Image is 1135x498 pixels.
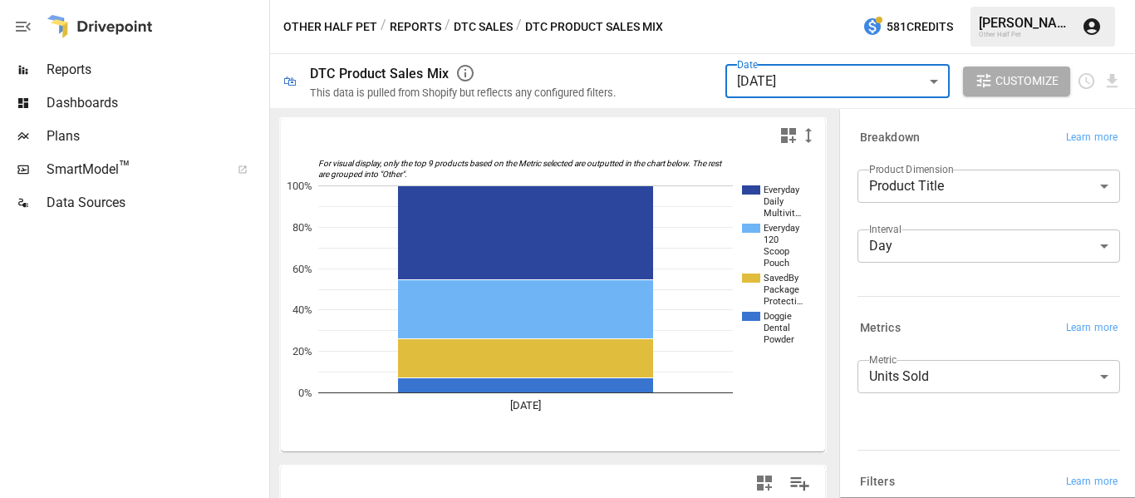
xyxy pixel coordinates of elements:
[292,221,312,234] text: 80%
[292,263,312,275] text: 60%
[764,296,803,307] text: Protecti…
[47,93,266,113] span: Dashboards
[283,73,297,89] div: 🛍
[856,12,960,42] button: 581Credits
[764,208,801,219] text: Multivit…
[979,31,1072,38] div: Other Half Pet
[47,193,266,213] span: Data Sources
[445,17,450,37] div: /
[764,185,800,195] text: Everyday
[737,57,758,71] label: Date
[1103,71,1122,91] button: Download report
[860,319,901,338] h6: Metrics
[47,126,266,146] span: Plans
[764,311,792,322] text: Doggie
[318,159,723,169] text: For visual display, only the top 9 products based on the Metric selected are outputted in the cha...
[1066,130,1118,146] span: Learn more
[869,222,902,236] label: Interval
[310,66,449,81] div: DTC Product Sales Mix
[510,399,541,412] text: [DATE]
[857,229,1120,263] div: Day
[516,17,522,37] div: /
[764,246,789,257] text: Scoop
[764,234,779,245] text: 120
[860,129,920,147] h6: Breakdown
[454,17,513,37] button: DTC Sales
[1066,474,1118,491] span: Learn more
[764,223,800,234] text: Everyday
[979,15,1072,31] div: [PERSON_NAME]
[292,345,312,357] text: 20%
[860,473,895,491] h6: Filters
[381,17,386,37] div: /
[287,180,312,192] text: 100%
[281,152,813,451] svg: A chart.
[764,323,790,333] text: Dental
[283,17,377,37] button: Other Half Pet
[869,162,953,176] label: Product Dimension
[995,71,1059,91] span: Customize
[119,157,130,178] span: ™
[310,86,616,99] div: This data is pulled from Shopify but reflects any configured filters.
[725,65,950,98] div: [DATE]
[764,258,789,269] text: Pouch
[1066,320,1118,337] span: Learn more
[857,360,1120,393] div: Units Sold
[963,67,1071,96] button: Customize
[764,334,794,345] text: Powder
[1077,71,1096,91] button: Schedule report
[390,17,441,37] button: Reports
[764,273,799,284] text: SavedBy
[298,387,312,399] text: 0%
[47,60,266,80] span: Reports
[857,170,1120,203] div: Product Title
[887,17,953,37] span: 581 Credits
[869,353,897,367] label: Metric
[47,160,219,180] span: SmartModel
[292,303,312,316] text: 40%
